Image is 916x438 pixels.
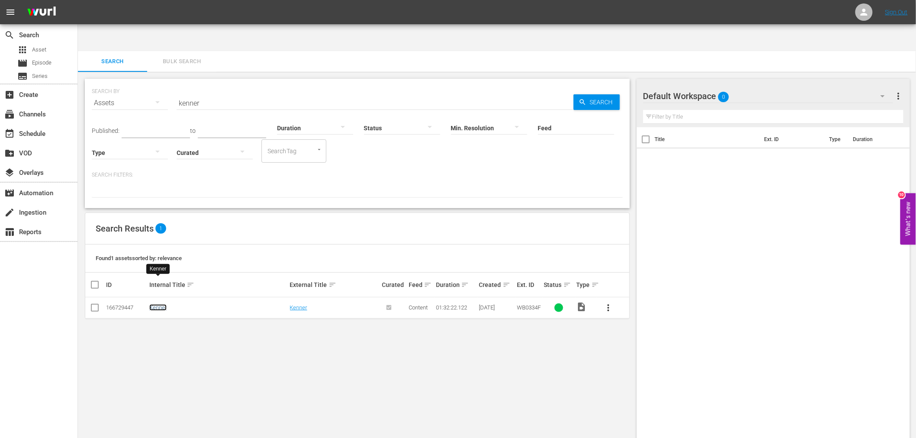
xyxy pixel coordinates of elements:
span: Overlays [4,167,15,178]
span: Search [4,30,15,40]
span: sort [461,281,469,289]
button: more_vert [598,297,619,318]
span: 1 [155,223,166,234]
div: Assets [92,91,168,115]
p: Search Filters: [92,171,623,179]
div: [DATE] [479,304,514,311]
div: Type [577,280,596,290]
div: Created [479,280,514,290]
span: to [190,127,196,134]
div: Status [544,280,574,290]
th: Type [824,127,848,151]
th: Duration [848,127,900,151]
span: Series [17,71,28,81]
span: Channels [4,109,15,119]
img: ans4CAIJ8jUAAAAAAAAAAAAAAAAAAAAAAAAgQb4GAAAAAAAAAAAAAAAAAAAAAAAAJMjXAAAAAAAAAAAAAAAAAAAAAAAAgAT5G... [21,2,62,23]
span: VOD [4,148,15,158]
a: Kenner [290,304,307,311]
span: Video [577,302,587,312]
span: Search Results [96,223,154,234]
span: sort [424,281,432,289]
span: Reports [4,227,15,237]
span: Published: [92,127,119,134]
th: Ext. ID [759,127,824,151]
div: Curated [382,281,406,288]
div: External Title [290,280,379,290]
button: more_vert [893,86,903,106]
div: 10 [898,192,905,199]
div: 01:32:22.122 [436,304,477,311]
span: sort [503,281,510,289]
div: 166729447 [106,304,147,311]
div: Feed [409,280,433,290]
span: Schedule [4,129,15,139]
a: Kenner [149,304,167,311]
span: more_vert [893,91,903,101]
span: WB0334F [517,304,541,311]
div: Kenner [150,265,167,273]
span: Search [587,94,620,110]
span: Series [32,72,48,81]
span: Automation [4,188,15,198]
th: Title [655,127,759,151]
span: Episode [32,58,52,67]
span: sort [591,281,599,289]
span: sort [187,281,194,289]
button: Search [574,94,620,110]
span: Episode [17,58,28,68]
span: Create [4,90,15,100]
span: Asset [32,45,46,54]
span: Asset [17,45,28,55]
div: ID [106,281,147,288]
span: Search [83,57,142,67]
div: Internal Title [149,280,287,290]
span: more_vert [603,303,614,313]
span: Content [409,304,428,311]
span: Found 1 assets sorted by: relevance [96,255,182,261]
span: Bulk Search [152,57,211,67]
span: 0 [718,88,729,106]
span: menu [5,7,16,17]
span: Ingestion [4,207,15,218]
span: sort [329,281,336,289]
button: Open Feedback Widget [900,193,916,245]
div: Default Workspace [643,84,893,108]
button: Open [315,145,323,154]
div: Ext. ID [517,281,541,288]
div: Duration [436,280,477,290]
a: Sign Out [885,9,908,16]
span: sort [563,281,571,289]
